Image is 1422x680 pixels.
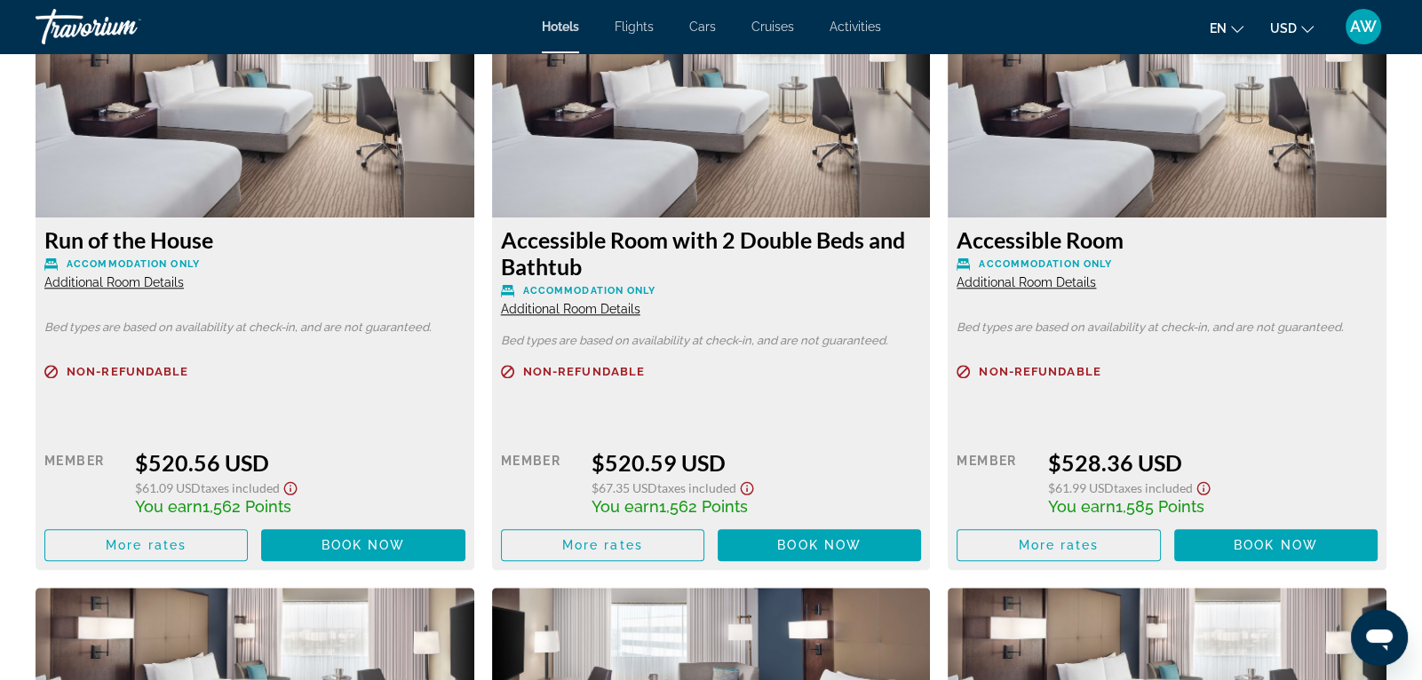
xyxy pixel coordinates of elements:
[718,529,921,561] button: Book now
[322,538,406,552] span: Book now
[657,480,736,495] span: Taxes included
[1350,18,1377,36] span: AW
[1048,480,1114,495] span: $61.99 USD
[501,335,922,347] p: Bed types are based on availability at check-in, and are not guaranteed.
[1018,538,1099,552] span: More rates
[36,4,213,50] a: Travorium
[957,529,1160,561] button: More rates
[542,20,579,34] a: Hotels
[659,497,748,516] span: 1,562 Points
[44,226,465,253] h3: Run of the House
[1210,15,1243,41] button: Change language
[957,449,1034,516] div: Member
[501,529,704,561] button: More rates
[689,20,716,34] a: Cars
[957,275,1096,289] span: Additional Room Details
[979,258,1112,270] span: Accommodation Only
[501,302,640,316] span: Additional Room Details
[280,476,301,496] button: Show Taxes and Fees disclaimer
[1174,529,1378,561] button: Book now
[777,538,862,552] span: Book now
[592,449,921,476] div: $520.59 USD
[957,226,1378,253] h3: Accessible Room
[135,497,203,516] span: You earn
[67,258,200,270] span: Accommodation Only
[1193,476,1214,496] button: Show Taxes and Fees disclaimer
[135,449,465,476] div: $520.56 USD
[44,529,248,561] button: More rates
[44,275,184,289] span: Additional Room Details
[1340,8,1386,45] button: User Menu
[1048,497,1116,516] span: You earn
[203,497,291,516] span: 1,562 Points
[523,285,656,297] span: Accommodation Only
[592,480,657,495] span: $67.35 USD
[1270,15,1314,41] button: Change currency
[501,449,578,516] div: Member
[1114,480,1193,495] span: Taxes included
[615,20,654,34] a: Flights
[67,366,188,377] span: Non-refundable
[562,538,643,552] span: More rates
[201,480,280,495] span: Taxes included
[261,529,465,561] button: Book now
[135,480,201,495] span: $61.09 USD
[830,20,881,34] a: Activities
[751,20,794,34] a: Cruises
[592,497,659,516] span: You earn
[1048,449,1378,476] div: $528.36 USD
[1210,21,1227,36] span: en
[1116,497,1204,516] span: 1,585 Points
[957,321,1378,334] p: Bed types are based on availability at check-in, and are not guaranteed.
[979,366,1100,377] span: Non-refundable
[501,226,922,280] h3: Accessible Room with 2 Double Beds and Bathtub
[1351,609,1408,666] iframe: Button to launch messaging window
[1234,538,1318,552] span: Book now
[523,366,645,377] span: Non-refundable
[106,538,187,552] span: More rates
[736,476,758,496] button: Show Taxes and Fees disclaimer
[44,321,465,334] p: Bed types are based on availability at check-in, and are not guaranteed.
[1270,21,1297,36] span: USD
[44,449,122,516] div: Member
